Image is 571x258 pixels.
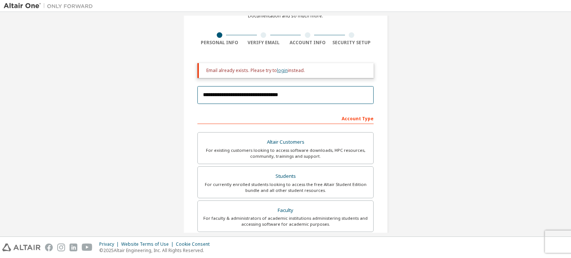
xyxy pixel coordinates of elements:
div: Verify Email [242,40,286,46]
div: Altair Customers [202,137,369,147]
div: For currently enrolled students looking to access the free Altair Student Edition bundle and all ... [202,182,369,193]
p: © 2025 Altair Engineering, Inc. All Rights Reserved. [99,247,214,254]
div: Privacy [99,241,121,247]
div: Personal Info [197,40,242,46]
div: Cookie Consent [176,241,214,247]
div: Students [202,171,369,182]
div: Account Type [197,112,374,124]
div: Website Terms of Use [121,241,176,247]
div: Email already exists. Please try to instead. [206,68,368,74]
div: Account Info [285,40,330,46]
img: facebook.svg [45,244,53,251]
img: altair_logo.svg [2,244,41,251]
div: For faculty & administrators of academic institutions administering students and accessing softwa... [202,215,369,227]
img: Altair One [4,2,97,10]
img: linkedin.svg [70,244,77,251]
div: Faculty [202,205,369,216]
img: instagram.svg [57,244,65,251]
a: login [277,67,288,74]
img: youtube.svg [82,244,93,251]
div: Security Setup [330,40,374,46]
div: For existing customers looking to access software downloads, HPC resources, community, trainings ... [202,147,369,159]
